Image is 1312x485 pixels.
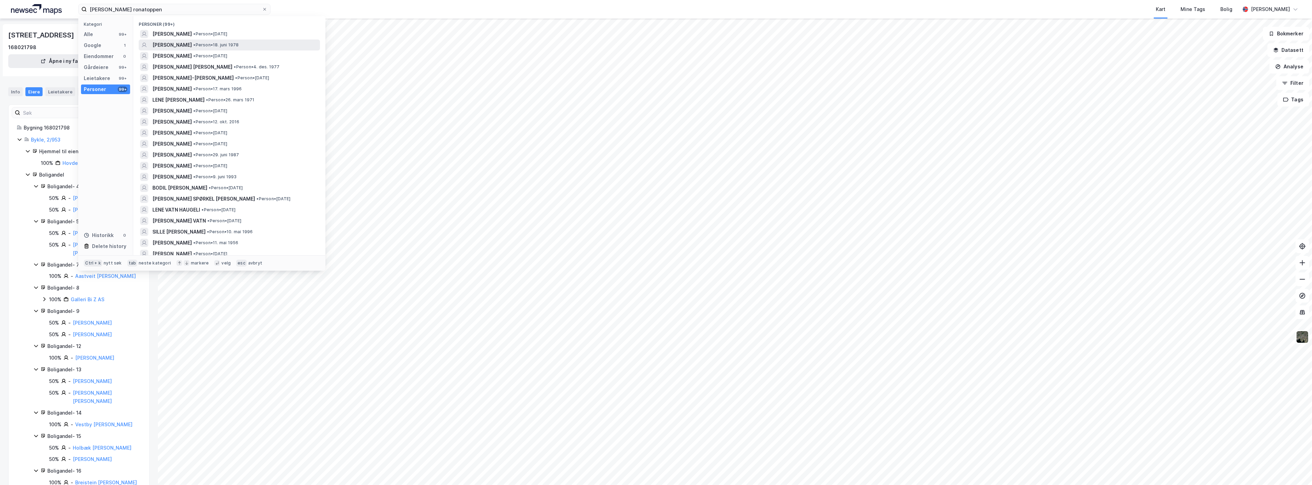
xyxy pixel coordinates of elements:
button: Tags [1277,93,1309,106]
div: - [68,455,71,463]
span: • [193,141,195,146]
a: [PERSON_NAME] [73,195,112,201]
div: velg [221,260,231,266]
div: 99+ [118,65,127,70]
span: • [193,251,195,256]
div: tab [127,260,138,267]
div: Alle [84,30,93,38]
span: [PERSON_NAME]-[PERSON_NAME] [152,74,234,82]
div: 50% [49,377,59,385]
a: [PERSON_NAME] [73,456,112,462]
div: Boligandel - 15 [47,432,141,440]
span: • [193,31,195,36]
div: 1 [122,43,127,48]
span: • [193,119,195,124]
div: Boligandel [39,171,141,179]
span: Person • 4. des. 1977 [234,64,279,70]
span: • [193,130,195,135]
div: Personer (99+) [133,16,325,29]
span: • [193,240,195,245]
span: [PERSON_NAME] [152,173,192,181]
div: Kontrollprogram for chat [1278,452,1312,485]
div: - [68,229,71,237]
div: Bolig [1220,5,1232,13]
span: Person • [DATE] [207,218,241,224]
a: [PERSON_NAME] [75,355,114,361]
span: • [256,196,258,201]
span: • [202,207,204,212]
div: Boligandel - 9 [47,307,141,315]
span: • [207,229,209,234]
a: Galleri Bi Z AS [71,296,104,302]
div: 50% [49,455,59,463]
div: Boligandel - 12 [47,342,141,350]
span: • [193,152,195,157]
a: [PERSON_NAME] [PERSON_NAME] [73,242,112,256]
div: 99+ [118,76,127,81]
span: • [193,42,195,47]
span: LENE [PERSON_NAME] [152,96,205,104]
span: • [193,174,195,179]
span: Person • [DATE] [193,31,227,37]
a: Holbæk [PERSON_NAME] [73,445,131,451]
div: Gårdeiere [84,63,108,71]
span: [PERSON_NAME] [152,129,192,137]
button: Åpne i ny fane [8,54,117,68]
div: 100% [49,295,61,304]
a: [PERSON_NAME] [73,331,112,337]
span: • [193,86,195,91]
div: Boligandel - 8 [47,284,141,292]
span: Person • 12. okt. 2016 [193,119,239,125]
div: 50% [49,241,59,249]
iframe: Chat Widget [1278,452,1312,485]
span: • [235,75,237,80]
div: - [71,272,73,280]
div: esc [236,260,247,267]
span: Person • [DATE] [209,185,243,191]
a: Bykle, 2/953 [31,137,60,143]
span: Person • 10. mai 1996 [207,229,253,235]
span: [PERSON_NAME] [152,239,192,247]
div: Mine Tags [1181,5,1205,13]
div: nytt søk [104,260,122,266]
div: - [71,354,73,362]
div: Eiendommer [84,52,114,60]
a: [PERSON_NAME] [PERSON_NAME] [73,390,112,404]
span: [PERSON_NAME] [152,52,192,60]
button: Analyse [1269,60,1309,74]
div: - [68,241,71,249]
span: [PERSON_NAME] [152,118,192,126]
span: Person • [DATE] [193,141,227,147]
div: 50% [49,229,59,237]
a: Aastveit [PERSON_NAME] [75,273,136,279]
div: markere [191,260,209,266]
div: Kart [1156,5,1165,13]
span: • [193,108,195,113]
div: 50% [49,194,59,202]
div: - [68,389,71,397]
div: - [68,377,71,385]
div: - [68,444,71,452]
span: Person • 26. mars 1971 [206,97,254,103]
div: - [68,330,71,339]
div: neste kategori [139,260,171,266]
span: • [193,163,195,168]
div: 50% [49,444,59,452]
div: [STREET_ADDRESS] [8,30,76,41]
div: - [68,206,71,214]
a: [PERSON_NAME] [73,230,112,236]
span: Person • 17. mars 1996 [193,86,242,92]
span: Person • [DATE] [193,251,227,257]
span: [PERSON_NAME] [152,250,192,258]
span: • [193,53,195,58]
div: Leietakere [45,87,75,96]
div: Boligandel - 13 [47,365,141,374]
span: [PERSON_NAME] [152,162,192,170]
span: [PERSON_NAME] [152,30,192,38]
span: Person • 29. juni 1987 [193,152,239,158]
a: Hovdestøylen Borettslag [62,160,122,166]
span: Person • 18. juni 1978 [193,42,239,48]
div: 100% [49,420,61,429]
span: Person • [DATE] [193,53,227,59]
div: Hjemmel til eiendomsrett [39,147,141,156]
